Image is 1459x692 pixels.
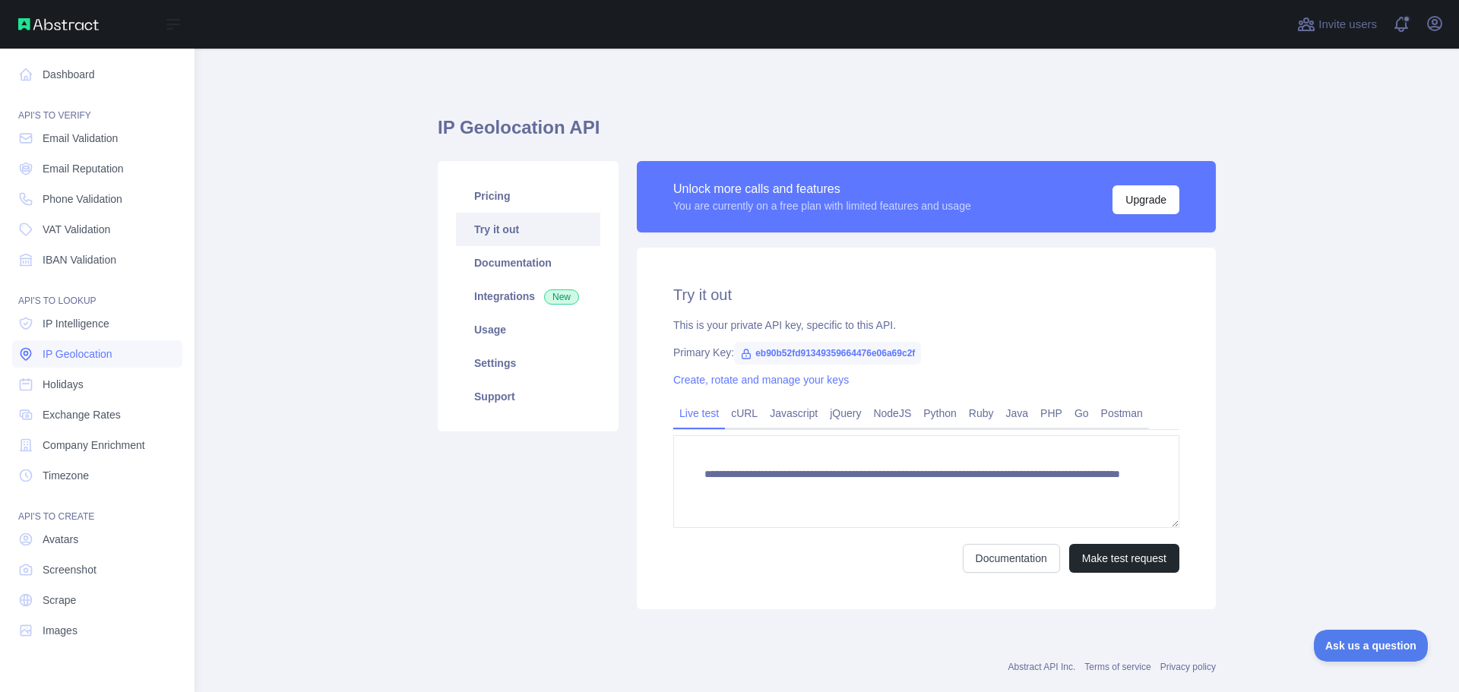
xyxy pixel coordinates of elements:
span: Invite users [1318,16,1377,33]
a: Ruby [963,401,1000,425]
a: Usage [456,313,600,346]
a: PHP [1034,401,1068,425]
a: Javascript [764,401,824,425]
a: cURL [725,401,764,425]
a: jQuery [824,401,867,425]
a: Privacy policy [1160,662,1216,672]
a: NodeJS [867,401,917,425]
a: Email Validation [12,125,182,152]
a: Dashboard [12,61,182,88]
a: Documentation [456,246,600,280]
a: Abstract API Inc. [1008,662,1076,672]
a: Email Reputation [12,155,182,182]
div: API'S TO VERIFY [12,91,182,122]
a: Terms of service [1084,662,1150,672]
h1: IP Geolocation API [438,115,1216,152]
div: API'S TO CREATE [12,492,182,523]
iframe: Toggle Customer Support [1314,630,1429,662]
a: Pricing [456,179,600,213]
span: New [544,289,579,305]
a: Integrations New [456,280,600,313]
a: Company Enrichment [12,431,182,459]
span: IP Geolocation [43,346,112,362]
a: Exchange Rates [12,401,182,428]
h2: Try it out [673,284,1179,305]
span: Phone Validation [43,191,122,207]
a: IBAN Validation [12,246,182,273]
a: Timezone [12,462,182,489]
img: Abstract API [18,18,99,30]
a: Postman [1095,401,1149,425]
span: Screenshot [43,562,97,577]
a: Scrape [12,586,182,614]
span: Timezone [43,468,89,483]
span: Exchange Rates [43,407,121,422]
div: API'S TO LOOKUP [12,276,182,307]
a: Go [1068,401,1095,425]
span: Avatars [43,532,78,547]
a: Holidays [12,371,182,398]
div: You are currently on a free plan with limited features and usage [673,198,971,213]
div: Unlock more calls and features [673,180,971,198]
span: Scrape [43,592,76,608]
a: Phone Validation [12,185,182,213]
button: Invite users [1294,12,1380,36]
button: Make test request [1069,544,1179,573]
a: Support [456,380,600,413]
a: Create, rotate and manage your keys [673,374,849,386]
span: IP Intelligence [43,316,109,331]
span: Images [43,623,78,638]
a: IP Intelligence [12,310,182,337]
div: This is your private API key, specific to this API. [673,318,1179,333]
span: IBAN Validation [43,252,116,267]
a: Documentation [963,544,1060,573]
a: Live test [673,401,725,425]
a: Avatars [12,526,182,553]
span: Holidays [43,377,84,392]
a: Screenshot [12,556,182,583]
button: Upgrade [1112,185,1179,214]
span: VAT Validation [43,222,110,237]
a: Python [917,401,963,425]
a: Java [1000,401,1035,425]
a: Try it out [456,213,600,246]
div: Primary Key: [673,345,1179,360]
a: VAT Validation [12,216,182,243]
a: IP Geolocation [12,340,182,368]
a: Images [12,617,182,644]
span: Company Enrichment [43,438,145,453]
span: eb90b52fd91349359664476e06a69c2f [734,342,921,365]
span: Email Validation [43,131,118,146]
span: Email Reputation [43,161,124,176]
a: Settings [456,346,600,380]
